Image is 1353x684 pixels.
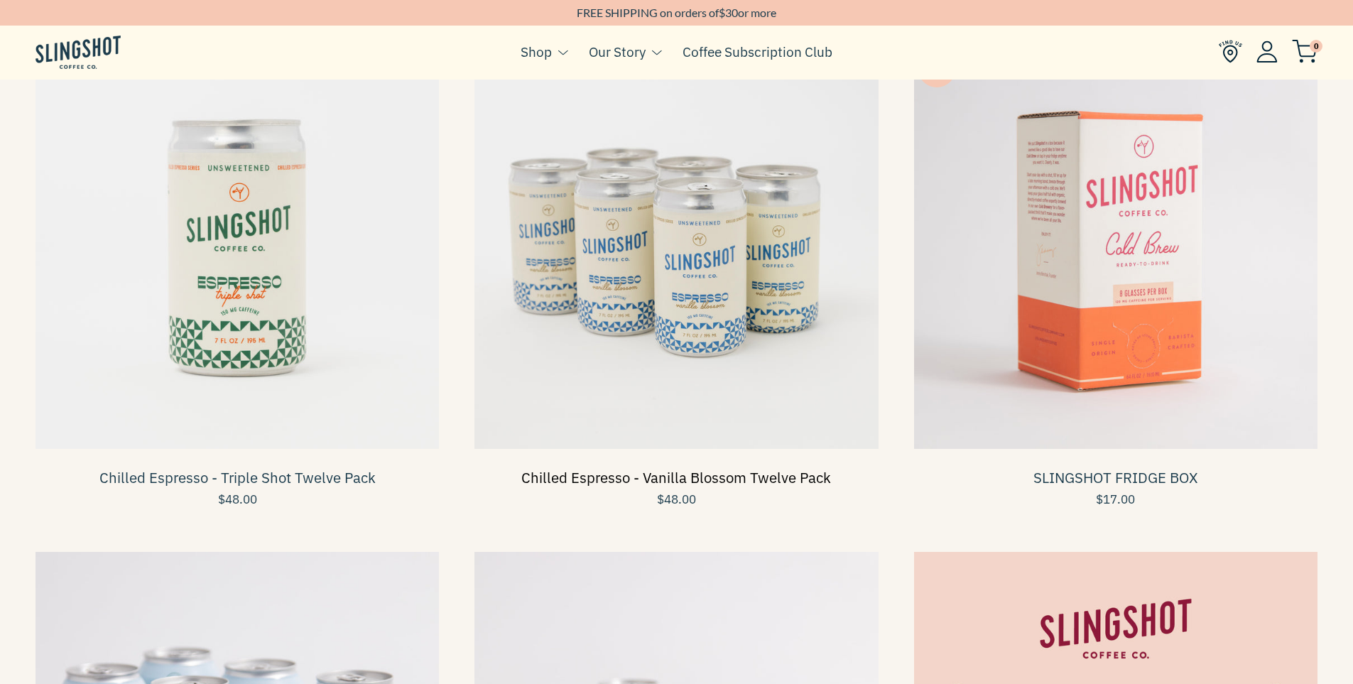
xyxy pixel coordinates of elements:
a: $17.00 [914,494,1317,506]
a: Our Story [589,41,646,63]
span: $ [719,6,725,19]
a: $48.00 [36,494,439,506]
a: Coffee Subscription Club [683,41,832,63]
a: Chilled Espresso - Triple Shot Twelve Pack [99,468,376,487]
a: $48.00 [474,494,878,506]
a: Chilled Espresso - Vanilla Blossom Twelve Pack [521,468,831,487]
span: 30 [725,6,738,19]
a: 0 [1292,43,1317,60]
img: Find Us [1219,40,1242,63]
img: cart [1292,40,1317,63]
a: Shop [521,41,552,63]
span: 0 [1310,40,1322,53]
img: Account [1256,40,1278,63]
a: SLINGSHOT FRIDGE BOX [1033,468,1198,487]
